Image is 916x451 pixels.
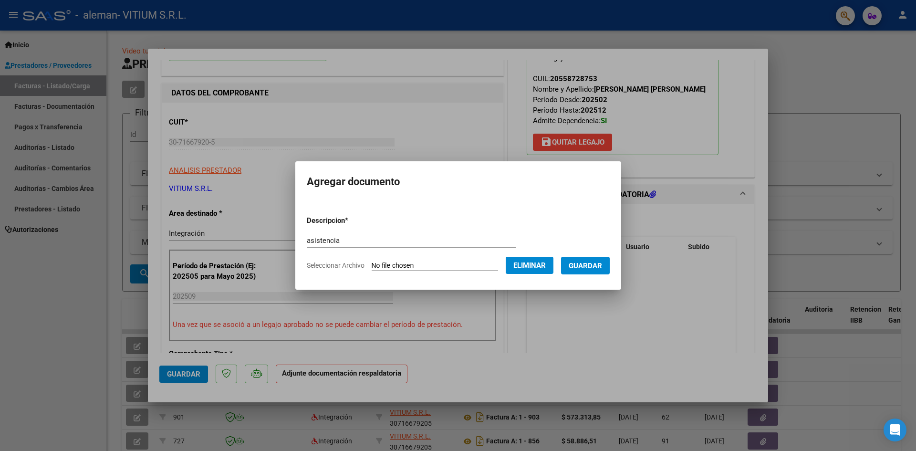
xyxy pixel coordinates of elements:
[513,261,546,270] span: Eliminar
[569,262,602,270] span: Guardar
[561,257,610,274] button: Guardar
[307,173,610,191] h2: Agregar documento
[307,262,364,269] span: Seleccionar Archivo
[506,257,553,274] button: Eliminar
[884,419,906,441] div: Open Intercom Messenger
[307,215,398,226] p: Descripcion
